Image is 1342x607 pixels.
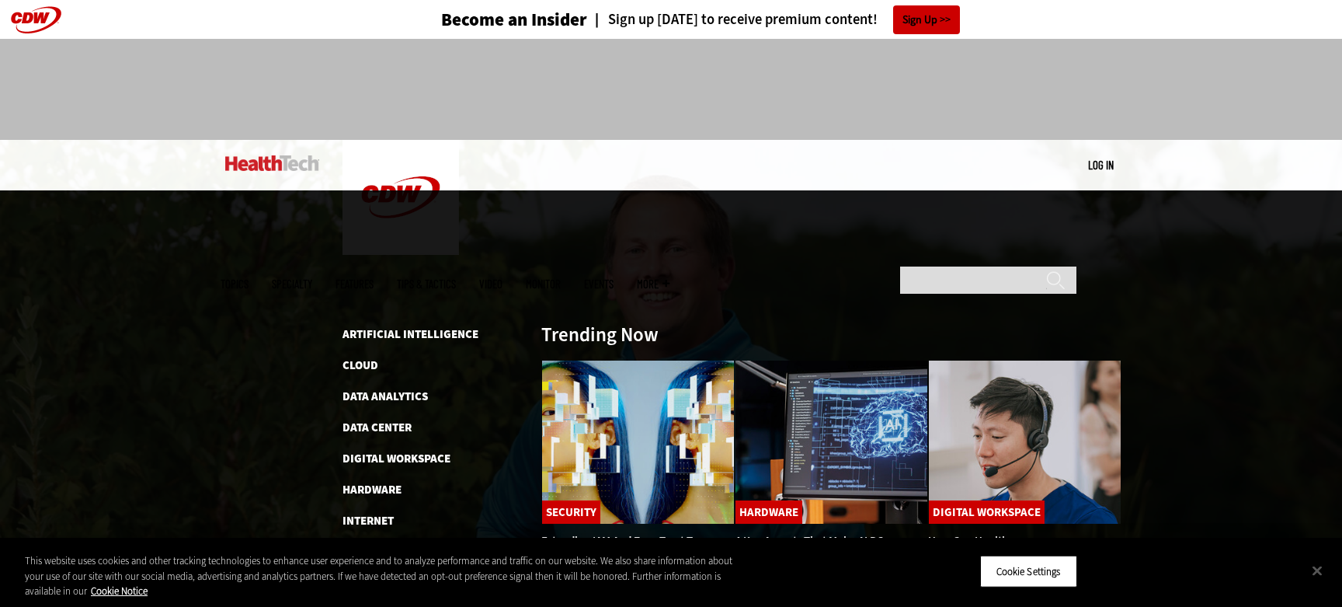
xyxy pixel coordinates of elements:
a: Artificial Intelligence [342,326,478,342]
a: More information about your privacy [91,584,148,598]
h3: Become an Insider [441,11,587,29]
a: Sign up [DATE] to receive premium content! [587,12,878,27]
a: Data Analytics [342,389,428,404]
img: abstract image of woman with pixelated face [541,360,735,525]
img: Desktop monitor with brain AI concept [735,360,928,525]
img: Home [342,140,459,255]
img: Home [225,155,319,171]
a: Sign Up [893,5,960,34]
a: Digital Workspace [929,501,1045,524]
img: Healthcare contact center [928,360,1121,525]
button: Close [1300,553,1334,588]
iframe: advertisement [388,54,954,124]
a: Cloud [342,358,378,373]
a: How Can Healthcare Organizations Reimagine Their Contact Centers? [928,533,1083,581]
a: Log in [1088,158,1114,172]
a: Data Center [342,420,412,435]
a: Extending IAM and Zero Trust to All Administrative Accounts [541,533,698,565]
a: Security [542,501,600,524]
a: 4 Key Aspects That Make AI PCs Attractive to Healthcare Workers [735,533,888,581]
button: Cookie Settings [980,555,1077,588]
div: User menu [1088,157,1114,173]
a: Digital Workspace [342,451,450,466]
a: Hardware [735,501,802,524]
a: Become an Insider [383,11,587,29]
h3: Trending Now [541,325,659,344]
a: Internet [342,513,394,529]
div: This website uses cookies and other tracking technologies to enhance user experience and to analy... [25,553,738,599]
a: Hardware [342,482,402,497]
